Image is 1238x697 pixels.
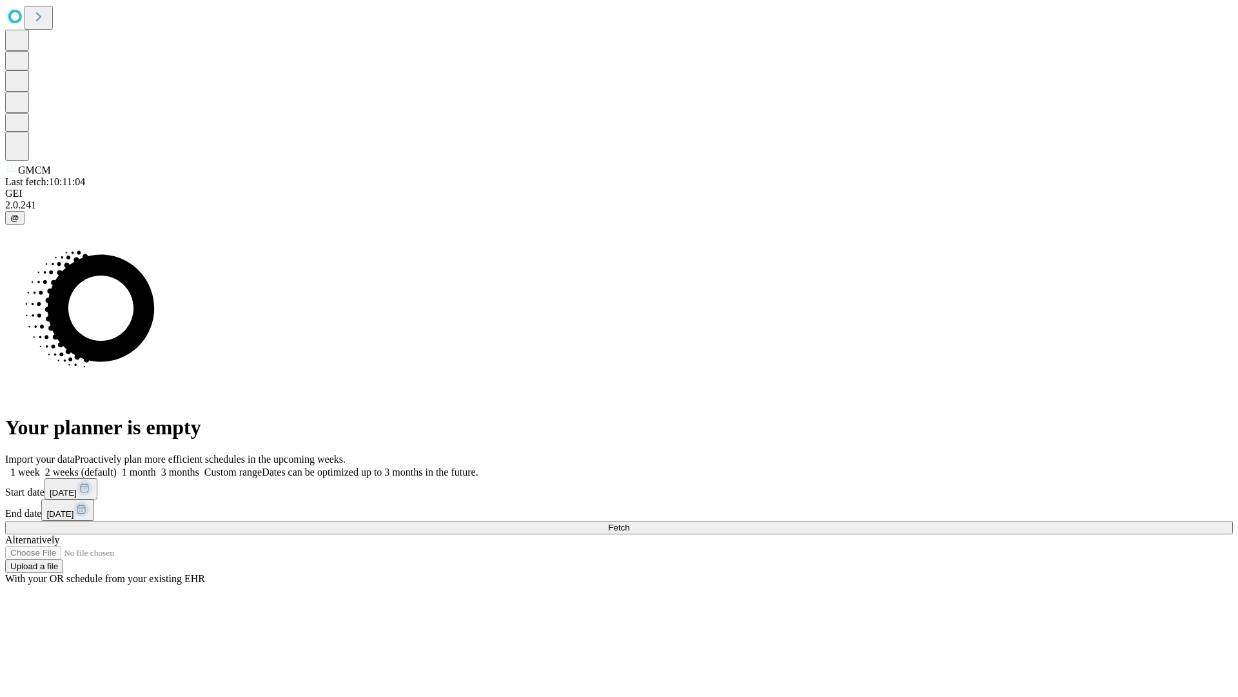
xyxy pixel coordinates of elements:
[45,467,117,478] span: 2 weeks (default)
[262,467,478,478] span: Dates can be optimized up to 3 months in the future.
[50,488,77,498] span: [DATE]
[10,213,19,223] span: @
[41,500,94,521] button: [DATE]
[161,467,199,478] span: 3 months
[5,521,1233,534] button: Fetch
[5,454,75,465] span: Import your data
[608,523,629,532] span: Fetch
[5,188,1233,199] div: GEI
[5,560,63,573] button: Upload a file
[5,500,1233,521] div: End date
[204,467,262,478] span: Custom range
[44,478,97,500] button: [DATE]
[5,573,205,584] span: With your OR schedule from your existing EHR
[18,165,51,176] span: GMCM
[75,454,346,465] span: Proactively plan more efficient schedules in the upcoming weeks.
[5,211,25,225] button: @
[10,467,40,478] span: 1 week
[122,467,156,478] span: 1 month
[5,176,85,187] span: Last fetch: 10:11:04
[46,509,74,519] span: [DATE]
[5,478,1233,500] div: Start date
[5,416,1233,439] h1: Your planner is empty
[5,199,1233,211] div: 2.0.241
[5,534,59,545] span: Alternatively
